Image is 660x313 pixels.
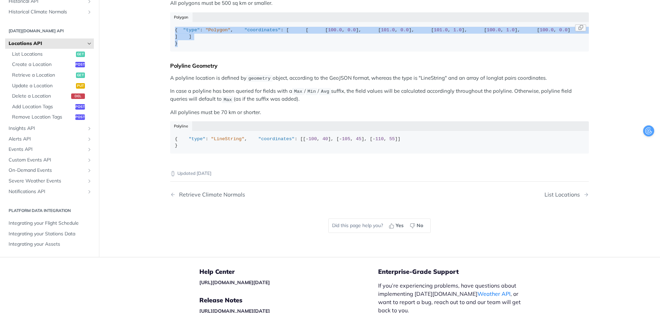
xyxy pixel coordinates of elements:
h5: Enterprise-Grade Support [378,268,539,276]
a: Alerts APIShow subpages for Alerts API [5,134,94,144]
a: Next Page: List Locations [544,191,589,198]
span: "coordinates" [258,136,295,142]
span: Historical Climate Normals [9,9,85,15]
button: Show subpages for Events API [87,147,92,152]
span: geometry [248,76,271,81]
span: post [75,104,85,110]
span: 1.0 [506,27,515,33]
span: 0.0 [400,27,409,33]
span: Min [307,89,316,94]
span: No [417,222,423,229]
span: get [76,52,85,57]
button: Yes [386,221,407,231]
button: Show subpages for Custom Events API [87,157,92,163]
button: Show subpages for Notifications API [87,189,92,194]
div: Retrieve Climate Normals [176,191,245,198]
button: Show subpages for On-Demand Events [87,168,92,173]
span: 55 [389,136,395,142]
span: 0.0 [348,27,356,33]
button: Show subpages for Severe Weather Events [87,178,92,184]
a: Create a Locationpost [9,59,94,70]
span: "Polygon" [206,27,231,33]
span: List Locations [12,51,74,58]
span: "type" [183,27,200,33]
span: Insights API [9,125,85,132]
span: Update a Location [12,82,74,89]
span: Add Location Tags [12,103,74,110]
p: In case a polyline has been queried for fields with a / / suffix, the field values will be calcul... [170,87,589,103]
a: Update a Locationput [9,81,94,91]
span: On-Demand Events [9,167,85,174]
div: Did this page help you? [328,219,431,233]
span: Yes [396,222,404,229]
button: Copy Code [575,24,586,31]
a: Weather API [477,290,510,297]
span: get [76,72,85,78]
div: Polyline Geometry [170,62,589,69]
a: Add Location Tagspost [9,102,94,112]
span: post [75,62,85,67]
h5: Help Center [199,268,378,276]
span: "coordinates" [244,27,280,33]
span: Integrating your Assets [9,241,92,248]
a: Integrating your Flight Schedule [5,218,94,228]
a: [URL][DOMAIN_NAME][DATE] [199,279,270,286]
a: Integrating your Stations Data [5,229,94,239]
span: Notifications API [9,188,85,195]
button: Show subpages for Alerts API [87,136,92,142]
span: 105 [342,136,350,142]
span: 110 [375,136,384,142]
div: { : , : [ [ [ , ], [ , ], [ , ], [ , ], [ , ] ] ] } [175,27,584,47]
span: Alerts API [9,136,85,143]
span: - [306,136,308,142]
button: Show subpages for Insights API [87,126,92,131]
a: Retrieve a Locationget [9,70,94,80]
p: A polyline location is defined by object, according to the GeoJSON format, whereas the type is "L... [170,74,589,82]
a: Custom Events APIShow subpages for Custom Events API [5,155,94,165]
a: Insights APIShow subpages for Insights API [5,123,94,134]
a: Remove Location Tagspost [9,112,94,122]
span: 100.0 [328,27,342,33]
span: 101.0 [381,27,395,33]
span: 0.0 [559,27,568,33]
span: Events API [9,146,85,153]
span: "type" [189,136,206,142]
span: 100.0 [540,27,554,33]
span: Severe Weather Events [9,178,85,185]
nav: Pagination Controls [170,185,589,205]
span: Custom Events API [9,157,85,164]
span: - [373,136,375,142]
span: Max [294,89,302,94]
a: Events APIShow subpages for Events API [5,144,94,155]
span: 1.0 [453,27,462,33]
button: Hide subpages for Locations API [87,41,92,46]
span: Max [223,97,232,102]
span: 40 [322,136,328,142]
span: Locations API [9,40,85,47]
a: Notifications APIShow subpages for Notifications API [5,187,94,197]
p: Updated [DATE] [170,170,589,177]
span: 45 [356,136,361,142]
span: 100.0 [487,27,501,33]
div: { : , : [[ , ], [ , ], [ , ]] } [175,136,584,149]
span: Create a Location [12,61,74,68]
a: Severe Weather EventsShow subpages for Severe Weather Events [5,176,94,186]
a: Delete a Locationdel [9,91,94,101]
a: List Locationsget [9,49,94,59]
a: Integrating your Assets [5,239,94,249]
a: On-Demand EventsShow subpages for On-Demand Events [5,165,94,176]
span: Integrating your Flight Schedule [9,220,92,227]
span: del [71,93,85,99]
span: post [75,114,85,120]
h2: [DATE][DOMAIN_NAME] API [5,28,94,34]
span: Remove Location Tags [12,114,74,121]
a: Locations APIHide subpages for Locations API [5,38,94,49]
span: 100 [308,136,317,142]
span: put [76,83,85,89]
h2: Platform DATA integration [5,208,94,214]
a: Previous Page: Retrieve Climate Normals [170,191,350,198]
h5: Release Notes [199,296,378,304]
p: All polylines must be 70 km or shorter. [170,109,589,116]
a: Historical Climate NormalsShow subpages for Historical Climate Normals [5,7,94,17]
button: No [407,221,427,231]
